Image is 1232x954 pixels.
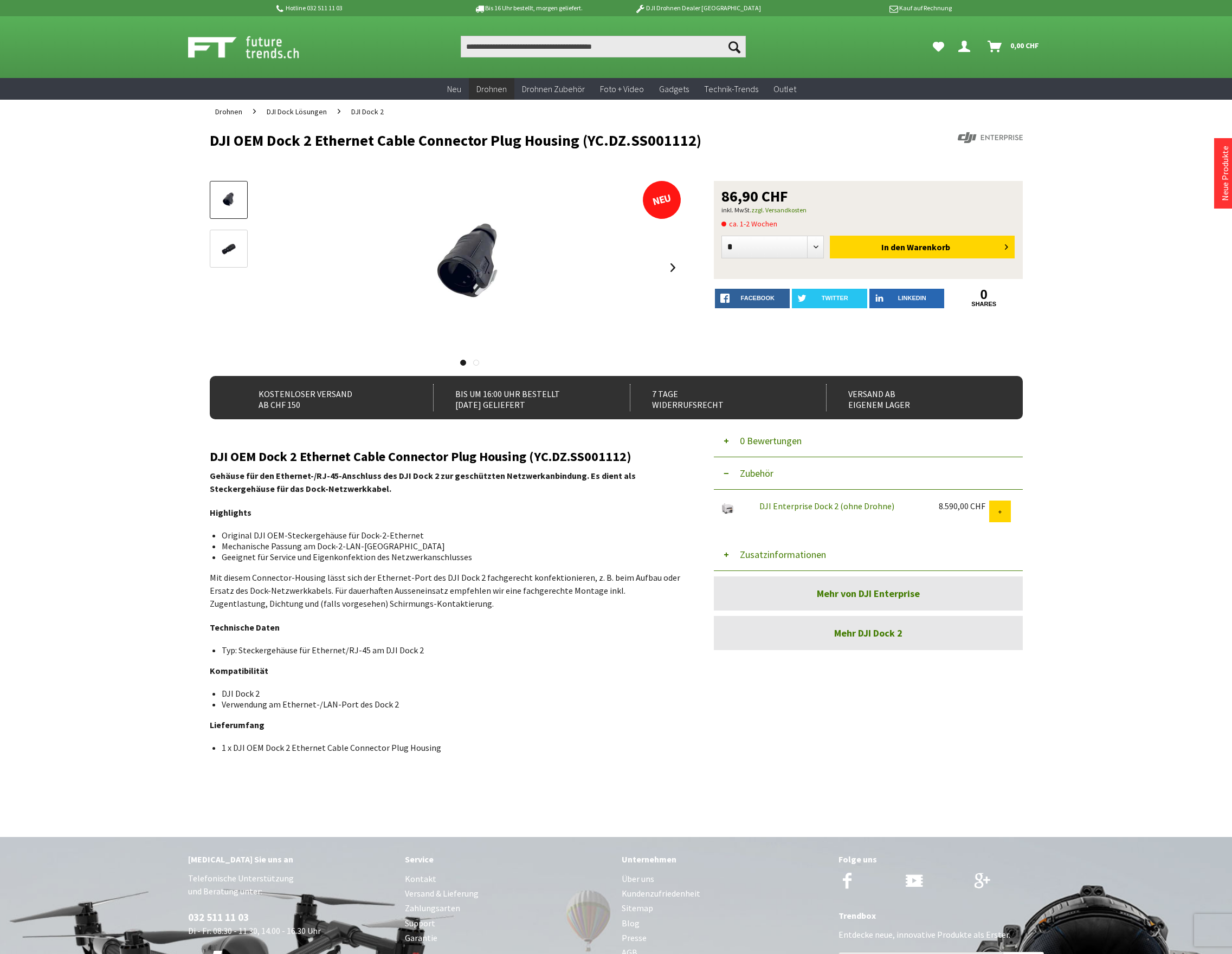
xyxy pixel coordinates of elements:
button: 0 Bewertungen [714,425,1023,457]
button: Zusatzinformationen [714,538,1023,571]
span: twitter [822,295,848,301]
a: twitter [792,289,867,308]
a: Foto + Video [592,78,652,100]
a: LinkedIn [869,289,945,308]
img: DJI OEM Dock 2 Ethernet Cable Connector Plug Housing (YC.DZ.SS001112) [383,181,557,354]
div: Kostenloser Versand ab CHF 150 [237,384,410,411]
li: Mechanische Passung am Dock-2-LAN-[GEOGRAPHIC_DATA] [222,541,673,551]
a: Mehr DJI Dock 2 [714,616,1023,650]
p: Mit diesem Connector-Housing lässt sich der Ethernet-Port des DJI Dock 2 fachgerecht konfektionie... [210,571,681,610]
span: Gadgets [659,83,689,94]
button: Zubehör [714,457,1023,490]
p: Hotline 032 511 11 03 [275,2,444,15]
a: DJI Enterprise Dock 2 (ohne Drohne) [759,501,894,511]
a: DJI Dock Lösungen [261,100,332,124]
li: Geeignet für Service und Eigenkonfektion des Netzwerkanschlusses [222,551,673,562]
a: Gadgets [652,78,696,100]
a: Zahlungsarten [405,901,611,916]
a: Mehr von DJI Enterprise [714,576,1023,611]
a: DJI Dock 2 [346,100,389,124]
a: Sitemap [622,901,828,916]
a: Neu [440,78,469,100]
span: ca. 1-2 Wochen [721,217,777,230]
img: DJI Enterprise Dock 2 (ohne Drohne) [714,501,741,516]
span: 0,00 CHF [1010,37,1039,54]
a: shares [946,301,1022,308]
a: 032 511 11 03 [188,911,249,924]
li: Original DJI OEM-Steckergehäuse für Dock-2-Ethernet [222,530,673,541]
li: Typ: Steckergehäuse für Ethernet/RJ-45 am DJI Dock 2 [222,645,673,656]
strong: Highlights [210,507,251,518]
div: [MEDICAL_DATA] Sie uns an [188,852,394,866]
div: 7 Tage Widerrufsrecht [630,384,803,411]
div: Folge uns [838,852,1044,866]
button: Suchen [723,36,746,57]
input: Produkt, Marke, Kategorie, EAN, Artikelnummer… [461,36,746,57]
span: Neu [447,83,461,94]
a: Kundenzufriedenheit [622,886,828,901]
span: Drohnen Zubehör [522,83,585,94]
strong: Kompatibilität [210,665,268,676]
strong: Lieferumfang [210,719,265,730]
button: In den Warenkorb [830,236,1015,258]
span: DJI Dock 2 [351,107,384,116]
h1: DJI OEM Dock 2 Ethernet Cable Connector Plug Housing (YC.DZ.SS001112) [210,132,860,148]
a: Outlet [766,78,804,100]
a: Versand & Lieferung [405,886,611,901]
p: Bis 16 Uhr bestellt, morgen geliefert. [444,2,613,15]
div: Unternehmen [622,852,828,866]
img: DJI Enterprise [958,132,1023,143]
a: Support [405,916,611,931]
span: Warenkorb [907,242,950,252]
div: Service [405,852,611,866]
a: Meine Favoriten [927,36,950,57]
a: Garantie [405,931,611,945]
a: Technik-Trends [696,78,766,100]
span: DJI Dock Lösungen [267,107,327,116]
div: Trendbox [838,908,1044,923]
div: 8.590,00 CHF [939,501,989,511]
span: Outlet [773,83,796,94]
span: Foto + Video [600,83,644,94]
a: zzgl. Versandkosten [751,206,807,214]
p: Entdecke neue, innovative Produkte als Erster. [838,928,1044,941]
a: 0 [946,289,1022,301]
img: Shop Futuretrends - zur Startseite wechseln [188,34,323,61]
span: Drohnen [476,83,507,94]
strong: Technische Daten [210,622,280,633]
a: Drohnen [469,78,514,100]
a: Kontakt [405,872,611,886]
span: 86,90 CHF [721,189,788,204]
span: Technik-Trends [704,83,758,94]
img: Vorschau: DJI OEM Dock 2 Ethernet Cable Connector Plug Housing (YC.DZ.SS001112) [213,185,244,216]
p: inkl. MwSt. [721,204,1015,217]
span: Drohnen [215,107,242,116]
div: Bis um 16:00 Uhr bestellt [DATE] geliefert [433,384,606,411]
h2: DJI OEM Dock 2 Ethernet Cable Connector Plug Housing (YC.DZ.SS001112) [210,450,681,464]
li: Verwendung am Ethernet-/LAN-Port des Dock 2 [222,699,673,710]
p: DJI Drohnen Dealer [GEOGRAPHIC_DATA] [613,2,782,15]
p: Kauf auf Rechnung [783,2,952,15]
a: Drohnen [210,100,248,124]
a: Warenkorb [983,36,1044,57]
a: Blog [622,916,828,931]
span: LinkedIn [898,295,926,301]
span: facebook [741,295,775,301]
a: Drohnen Zubehör [514,78,592,100]
a: Presse [622,931,828,945]
li: 1 x DJI OEM Dock 2 Ethernet Cable Connector Plug Housing [222,742,673,753]
span: In den [881,242,905,252]
a: facebook [715,289,790,308]
a: Neue Produkte [1220,146,1230,201]
a: Hi, Serdar - Dein Konto [954,36,979,57]
a: Über uns [622,872,828,886]
strong: Gehäuse für den Ethernet-/RJ-45-Anschluss des DJI Dock 2 zur geschützten Netzwerkanbindung. Es di... [210,470,636,494]
li: DJI Dock 2 [222,688,673,699]
div: Versand ab eigenem Lager [826,384,999,411]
